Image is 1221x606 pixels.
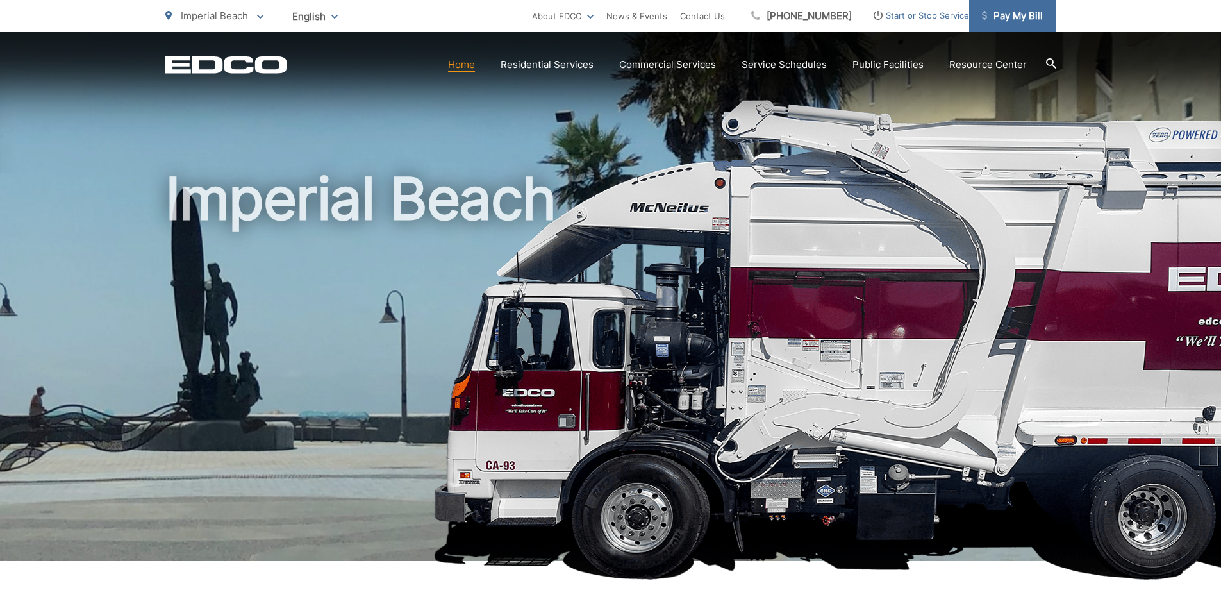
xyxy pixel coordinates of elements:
[852,57,924,72] a: Public Facilities
[448,57,475,72] a: Home
[619,57,716,72] a: Commercial Services
[532,8,594,24] a: About EDCO
[949,57,1027,72] a: Resource Center
[501,57,594,72] a: Residential Services
[742,57,827,72] a: Service Schedules
[181,10,248,22] span: Imperial Beach
[606,8,667,24] a: News & Events
[680,8,725,24] a: Contact Us
[165,167,1056,573] h1: Imperial Beach
[982,8,1043,24] span: Pay My Bill
[283,5,347,28] span: English
[165,56,287,74] a: EDCD logo. Return to the homepage.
